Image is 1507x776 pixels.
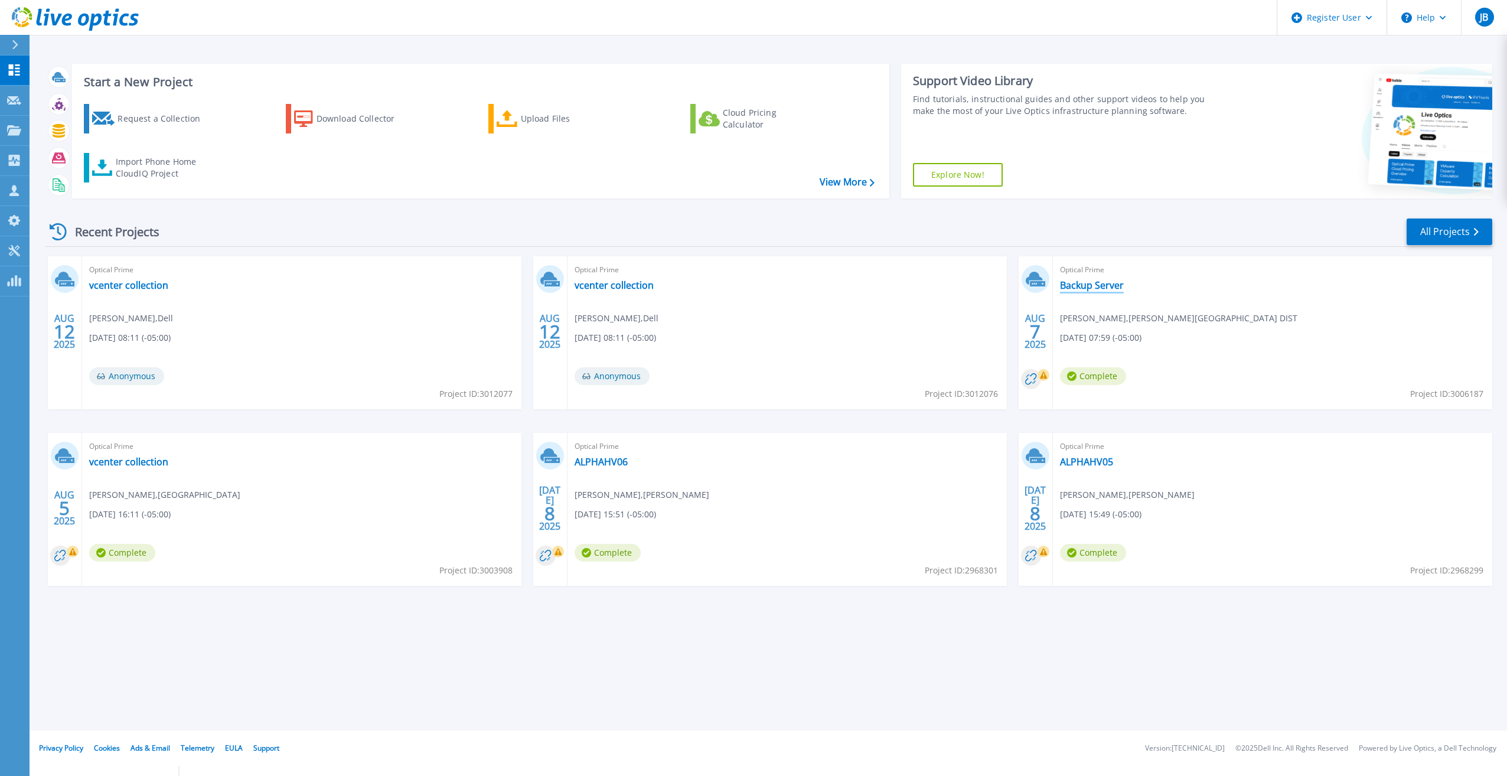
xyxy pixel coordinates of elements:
[723,107,817,131] div: Cloud Pricing Calculator
[575,440,1000,453] span: Optical Prime
[521,107,615,131] div: Upload Files
[1480,12,1488,22] span: JB
[1410,387,1483,400] span: Project ID: 3006187
[89,508,171,521] span: [DATE] 16:11 (-05:00)
[89,456,168,468] a: vcenter collection
[1359,745,1496,752] li: Powered by Live Optics, a Dell Technology
[116,156,208,180] div: Import Phone Home CloudIQ Project
[181,743,214,753] a: Telemetry
[1030,508,1040,519] span: 8
[575,331,656,344] span: [DATE] 08:11 (-05:00)
[575,456,628,468] a: ALPHAHV06
[488,104,620,133] a: Upload Files
[1030,327,1040,337] span: 7
[1410,564,1483,577] span: Project ID: 2968299
[1060,331,1141,344] span: [DATE] 07:59 (-05:00)
[89,312,173,325] span: [PERSON_NAME] , Dell
[1060,488,1195,501] span: [PERSON_NAME] , [PERSON_NAME]
[54,327,75,337] span: 12
[575,544,641,562] span: Complete
[820,177,875,188] a: View More
[439,564,513,577] span: Project ID: 3003908
[1060,279,1124,291] a: Backup Server
[575,263,1000,276] span: Optical Prime
[913,163,1003,187] a: Explore Now!
[539,310,561,353] div: AUG 2025
[39,743,83,753] a: Privacy Policy
[575,312,658,325] span: [PERSON_NAME] , Dell
[575,367,650,385] span: Anonymous
[84,104,216,133] a: Request a Collection
[1024,487,1046,530] div: [DATE] 2025
[286,104,417,133] a: Download Collector
[690,104,822,133] a: Cloud Pricing Calculator
[1235,745,1348,752] li: © 2025 Dell Inc. All Rights Reserved
[89,279,168,291] a: vcenter collection
[575,279,654,291] a: vcenter collection
[89,440,514,453] span: Optical Prime
[1060,312,1297,325] span: [PERSON_NAME] , [PERSON_NAME][GEOGRAPHIC_DATA] DIST
[59,503,70,513] span: 5
[89,367,164,385] span: Anonymous
[89,544,155,562] span: Complete
[118,107,212,131] div: Request a Collection
[1060,367,1126,385] span: Complete
[53,487,76,530] div: AUG 2025
[1060,440,1485,453] span: Optical Prime
[544,508,555,519] span: 8
[1060,508,1141,521] span: [DATE] 15:49 (-05:00)
[1145,745,1225,752] li: Version: [TECHNICAL_ID]
[925,564,998,577] span: Project ID: 2968301
[1060,263,1485,276] span: Optical Prime
[89,331,171,344] span: [DATE] 08:11 (-05:00)
[89,263,514,276] span: Optical Prime
[317,107,411,131] div: Download Collector
[84,76,874,89] h3: Start a New Project
[439,387,513,400] span: Project ID: 3012077
[131,743,170,753] a: Ads & Email
[45,217,175,246] div: Recent Projects
[1024,310,1046,353] div: AUG 2025
[913,93,1218,117] div: Find tutorials, instructional guides and other support videos to help you make the most of your L...
[1060,456,1113,468] a: ALPHAHV05
[575,508,656,521] span: [DATE] 15:51 (-05:00)
[89,488,240,501] span: [PERSON_NAME] , [GEOGRAPHIC_DATA]
[539,487,561,530] div: [DATE] 2025
[253,743,279,753] a: Support
[575,488,709,501] span: [PERSON_NAME] , [PERSON_NAME]
[925,387,998,400] span: Project ID: 3012076
[1060,544,1126,562] span: Complete
[539,327,560,337] span: 12
[94,743,120,753] a: Cookies
[1407,219,1492,245] a: All Projects
[53,310,76,353] div: AUG 2025
[913,73,1218,89] div: Support Video Library
[225,743,243,753] a: EULA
